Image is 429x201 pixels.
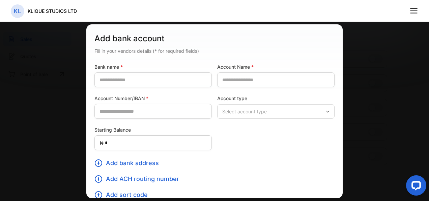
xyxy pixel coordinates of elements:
[94,32,335,45] p: Add bank account
[94,47,335,54] div: Fill in your vendors details (* for required fields)
[217,95,247,101] label: Account type
[94,126,212,133] label: Starting Balance
[94,190,148,199] button: Add sort code
[106,190,148,199] span: Add sort code
[222,108,267,115] p: Select account type
[94,95,212,102] label: Account Number/IBAN
[94,63,212,70] label: Bank name
[94,158,159,167] button: Add bank address
[14,7,21,16] p: KL
[401,173,429,201] iframe: LiveChat chat widget
[100,139,104,147] span: ₦
[217,63,335,70] label: Account Name
[28,7,77,15] p: KLIQUE STUDIOS LTD
[106,158,159,167] span: Add bank address
[106,174,179,183] span: Add ACH routing number
[94,174,179,183] button: Add ACH routing number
